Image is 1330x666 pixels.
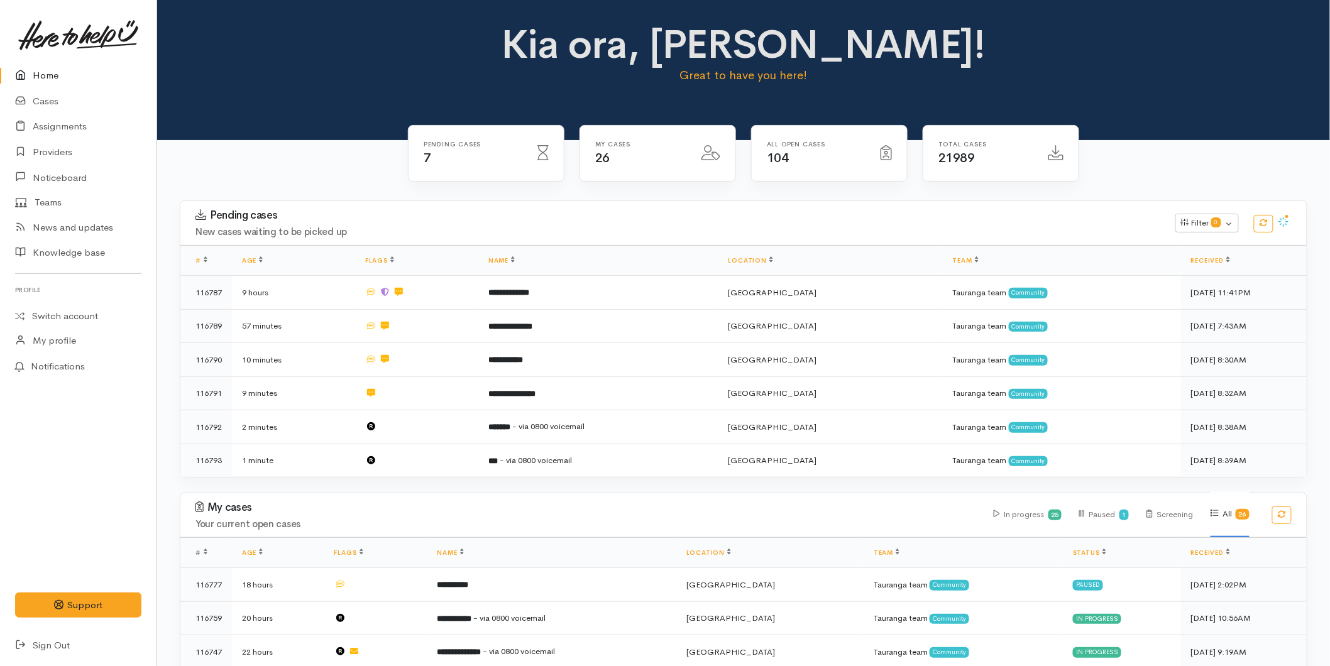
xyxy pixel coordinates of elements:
td: 2 minutes [232,410,355,444]
td: 20 hours [232,601,324,635]
span: Community [1009,456,1048,466]
span: Community [1009,322,1048,332]
td: 116792 [180,410,232,444]
span: Community [1009,288,1048,298]
span: # [195,549,207,557]
h3: My cases [195,501,979,514]
div: Screening [1146,493,1193,537]
a: Received [1191,549,1230,557]
td: 116793 [180,444,232,477]
td: Tauranga team [943,444,1181,477]
td: 1 minute [232,444,355,477]
a: Age [242,256,263,265]
a: Status [1073,549,1106,557]
td: 9 minutes [232,376,355,410]
span: [GEOGRAPHIC_DATA] [728,388,817,398]
a: Name [488,256,515,265]
h6: Total cases [938,141,1033,148]
span: [GEOGRAPHIC_DATA] [728,287,817,298]
div: All [1211,492,1250,537]
h6: Profile [15,281,141,298]
span: 26 [595,150,610,166]
span: Community [1009,422,1048,432]
a: Name [437,549,463,557]
h6: My cases [595,141,686,148]
div: Paused [1079,493,1129,537]
td: 116791 [180,376,232,410]
td: 18 hours [232,568,324,602]
td: 116789 [180,309,232,343]
h4: New cases waiting to be picked up [195,227,1160,237]
td: 116787 [180,276,232,310]
span: - via 0800 voicemail [512,421,585,432]
td: [DATE] 8:39AM [1181,444,1307,477]
b: 1 [1122,511,1126,519]
a: Location [728,256,773,265]
a: # [195,256,207,265]
a: Age [242,549,263,557]
span: - via 0800 voicemail [500,455,572,466]
span: [GEOGRAPHIC_DATA] [728,455,817,466]
td: 57 minutes [232,309,355,343]
div: In progress [994,493,1062,537]
td: Tauranga team [943,376,1181,410]
td: [DATE] 10:56AM [1181,601,1307,635]
td: Tauranga team [943,309,1181,343]
span: Community [930,580,969,590]
span: [GEOGRAPHIC_DATA] [728,320,817,331]
td: Tauranga team [864,601,1063,635]
button: Filter0 [1175,214,1239,232]
td: 10 minutes [232,343,355,377]
div: Paused [1073,580,1103,590]
h3: Pending cases [195,209,1160,222]
h6: All Open cases [767,141,866,148]
td: [DATE] 8:38AM [1181,410,1307,444]
td: Tauranga team [943,410,1181,444]
button: Support [15,592,141,618]
td: Tauranga team [943,343,1181,377]
td: Tauranga team [864,568,1063,602]
p: Great to have you here! [466,67,1022,84]
span: [GEOGRAPHIC_DATA] [686,613,775,623]
b: 26 [1239,510,1246,518]
td: [DATE] 2:02PM [1181,568,1307,602]
span: Community [930,647,969,657]
td: [DATE] 8:30AM [1181,343,1307,377]
span: - via 0800 voicemail [473,613,546,623]
span: - via 0800 voicemail [483,646,555,657]
h6: Pending cases [424,141,522,148]
span: Community [930,614,969,624]
div: In progress [1073,647,1121,657]
span: [GEOGRAPHIC_DATA] [686,647,775,657]
h4: Your current open cases [195,519,979,530]
span: 7 [424,150,431,166]
div: In progress [1073,614,1121,624]
a: Team [874,549,899,557]
span: Community [1009,355,1048,365]
td: 116777 [180,568,232,602]
b: 25 [1051,511,1058,519]
span: [GEOGRAPHIC_DATA] [728,422,817,432]
td: [DATE] 11:41PM [1181,276,1307,310]
td: Tauranga team [943,276,1181,310]
span: [GEOGRAPHIC_DATA] [686,579,775,590]
h1: Kia ora, [PERSON_NAME]! [466,23,1022,67]
td: [DATE] 7:43AM [1181,309,1307,343]
span: 21989 [938,150,975,166]
span: 104 [767,150,789,166]
span: 0 [1211,217,1221,227]
a: Flags [365,256,394,265]
td: [DATE] 8:32AM [1181,376,1307,410]
td: 9 hours [232,276,355,310]
span: [GEOGRAPHIC_DATA] [728,354,817,365]
td: 116759 [180,601,232,635]
a: Received [1191,256,1230,265]
a: Location [686,549,731,557]
td: 116790 [180,343,232,377]
a: Team [953,256,979,265]
a: Flags [334,549,363,557]
span: Community [1009,389,1048,399]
